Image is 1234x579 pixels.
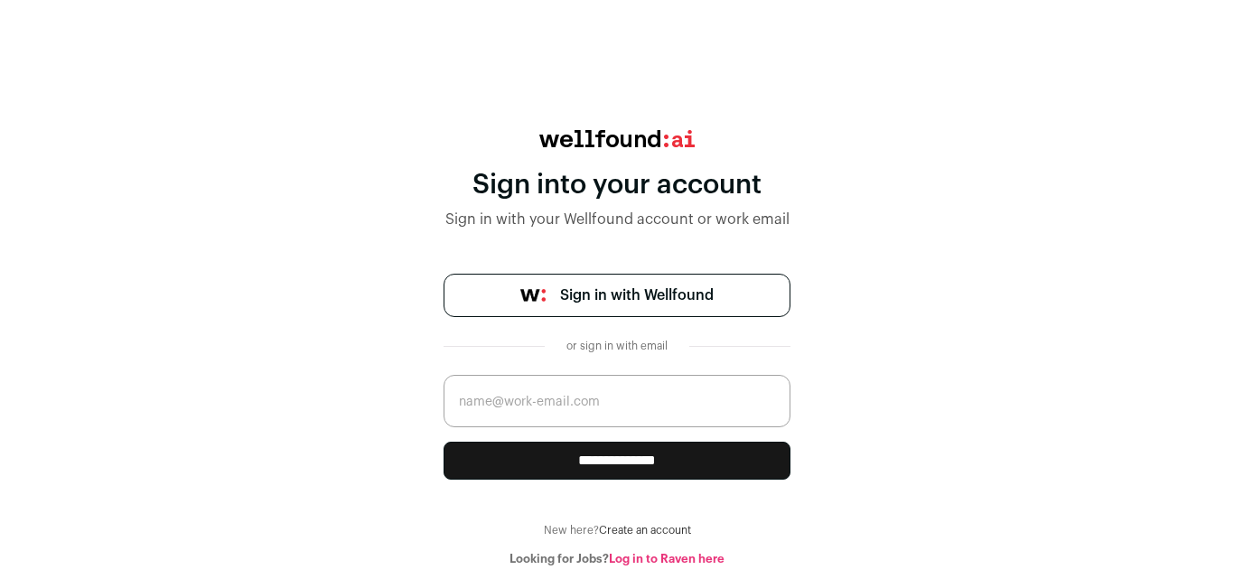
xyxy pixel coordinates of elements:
input: name@work-email.com [444,375,790,427]
div: Sign in with your Wellfound account or work email [444,209,790,230]
div: New here? [444,523,790,537]
div: Sign into your account [444,169,790,201]
a: Sign in with Wellfound [444,274,790,317]
img: wellfound:ai [539,130,695,147]
a: Log in to Raven here [609,553,725,565]
a: Create an account [599,525,691,536]
span: Sign in with Wellfound [560,285,714,306]
img: wellfound-symbol-flush-black-fb3c872781a75f747ccb3a119075da62bfe97bd399995f84a933054e44a575c4.png [520,289,546,302]
div: or sign in with email [559,339,675,353]
div: Looking for Jobs? [444,552,790,566]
